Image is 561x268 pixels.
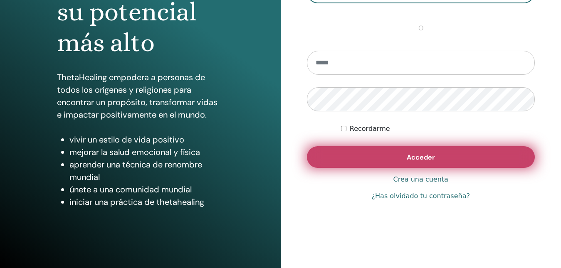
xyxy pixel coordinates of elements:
a: ¿Has olvidado tu contraseña? [372,191,470,201]
span: o [414,23,428,33]
li: mejorar la salud emocional y física [69,146,223,158]
button: Acceder [307,146,535,168]
li: únete a una comunidad mundial [69,183,223,196]
li: iniciar una práctica de thetahealing [69,196,223,208]
span: Acceder [407,153,435,162]
li: vivir un estilo de vida positivo [69,133,223,146]
label: Recordarme [350,124,390,134]
div: Mantenerme autenticado indefinidamente o hasta cerrar la sesión manualmente [341,124,535,134]
a: Crea una cuenta [393,175,448,184]
li: aprender una técnica de renombre mundial [69,158,223,183]
p: ThetaHealing empodera a personas de todos los orígenes y religiones para encontrar un propósito, ... [57,71,223,121]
